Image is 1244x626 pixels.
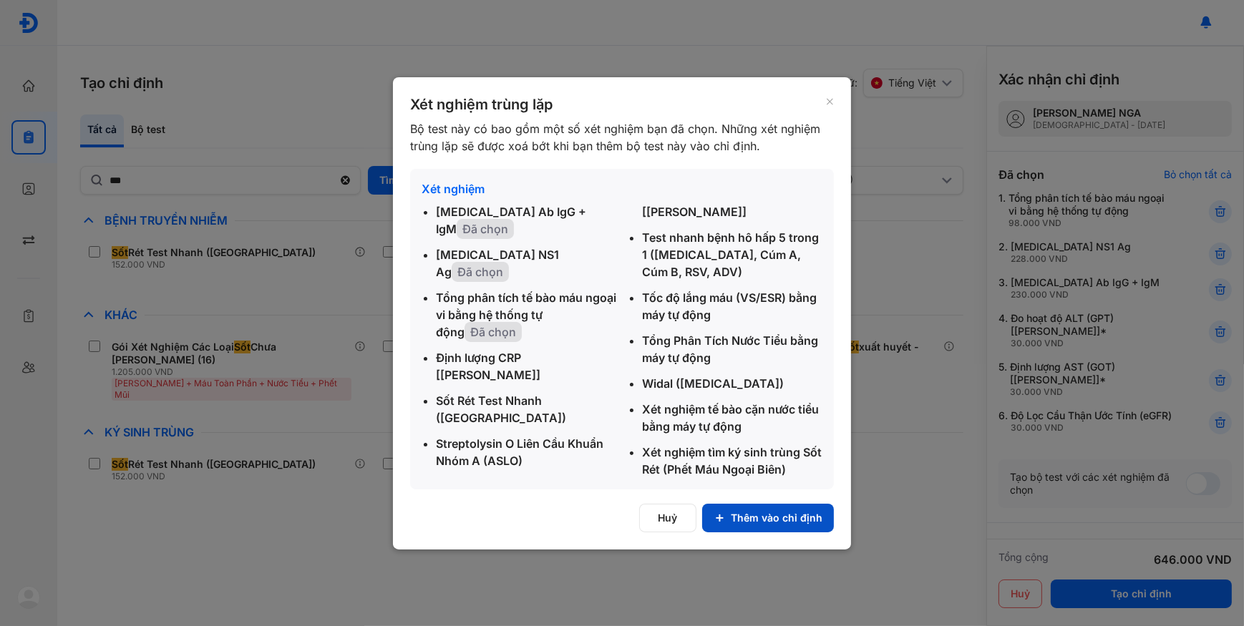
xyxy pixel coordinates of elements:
[642,444,822,478] div: Xét nghiệm tìm ký sinh trùng Sốt Rét (Phết Máu Ngoại Biên)
[410,94,826,114] div: Xét nghiệm trùng lặp
[436,246,616,280] div: [MEDICAL_DATA] NS1 Ag
[642,289,822,323] div: Tốc độ lắng máu (VS/ESR) bằng máy tự động
[642,401,822,435] div: Xét nghiệm tế bào cặn nước tiểu bằng máy tự động
[436,392,616,426] div: Sốt Rét Test Nhanh ([GEOGRAPHIC_DATA])
[642,332,822,366] div: Tổng Phân Tích Nước Tiểu bằng máy tự động
[452,262,509,282] span: Đã chọn
[465,322,522,342] span: Đã chọn
[436,203,616,238] div: [MEDICAL_DATA] Ab IgG + IgM
[702,504,834,532] button: Thêm vào chỉ định
[642,229,822,280] div: Test nhanh bệnh hô hấp 5 trong 1 ([MEDICAL_DATA], Cúm A, Cúm B, RSV, ADV)
[436,289,616,341] div: Tổng phân tích tế bào máu ngoại vi bằng hệ thống tự động
[639,504,696,532] button: Huỷ
[410,120,826,155] div: Bộ test này có bao gồm một số xét nghiệm bạn đã chọn. Những xét nghiệm trùng lặp sẽ được xoá bớt ...
[422,180,822,197] div: Xét nghiệm
[642,375,822,392] div: Widal ([MEDICAL_DATA])
[457,219,514,239] span: Đã chọn
[436,349,616,383] div: Định lượng CRP [[PERSON_NAME]]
